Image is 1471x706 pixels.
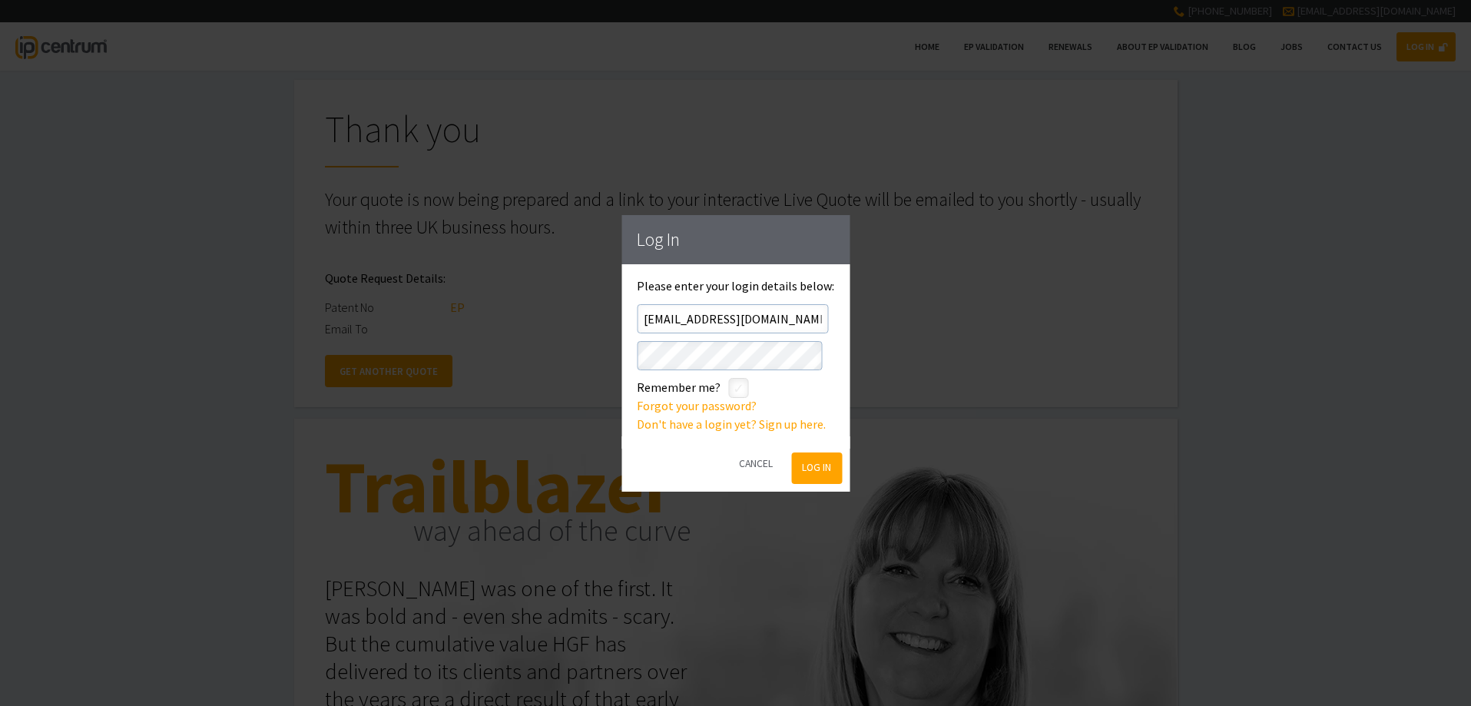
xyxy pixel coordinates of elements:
label: styled-checkbox [728,378,748,398]
a: Don't have a login yet? Sign up here. [637,416,826,432]
button: Cancel [729,444,784,483]
h1: Log In [637,230,834,249]
button: Log In [792,452,842,484]
a: Forgot your password? [637,398,757,413]
div: Please enter your login details below: [637,280,834,433]
input: Email [637,304,828,333]
label: Remember me? [637,378,721,396]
